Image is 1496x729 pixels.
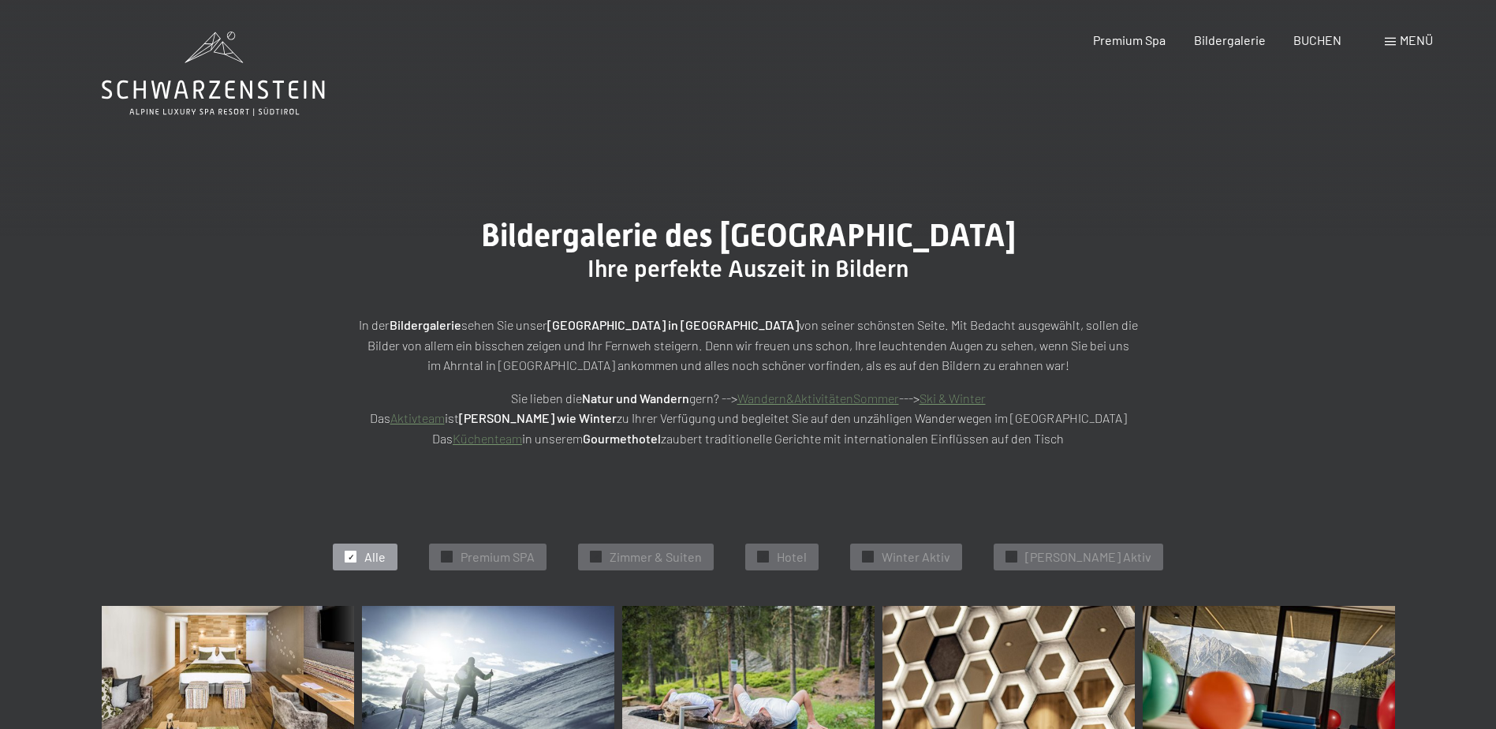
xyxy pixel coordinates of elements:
[1093,32,1166,47] a: Premium Spa
[588,255,908,282] span: Ihre perfekte Auszeit in Bildern
[1400,32,1433,47] span: Menü
[459,410,617,425] strong: [PERSON_NAME] wie Winter
[1025,548,1151,566] span: [PERSON_NAME] Aktiv
[354,315,1143,376] p: In der sehen Sie unser von seiner schönsten Seite. Mit Bedacht ausgewählt, sollen die Bilder von ...
[882,548,950,566] span: Winter Aktiv
[453,431,522,446] a: Küchenteam
[582,391,689,406] strong: Natur und Wandern
[547,317,799,332] strong: [GEOGRAPHIC_DATA] in [GEOGRAPHIC_DATA]
[461,548,535,566] span: Premium SPA
[481,217,1016,254] span: Bildergalerie des [GEOGRAPHIC_DATA]
[444,551,450,563] span: ✓
[390,317,461,332] strong: Bildergalerie
[737,391,899,406] a: Wandern&AktivitätenSommer
[583,431,661,446] strong: Gourmethotel
[865,551,871,563] span: ✓
[920,391,986,406] a: Ski & Winter
[777,548,807,566] span: Hotel
[1293,32,1341,47] a: BUCHEN
[760,551,767,563] span: ✓
[593,551,599,563] span: ✓
[364,548,386,566] span: Alle
[1009,551,1015,563] span: ✓
[354,388,1143,449] p: Sie lieben die gern? --> ---> Das ist zu Ihrer Verfügung und begleitet Sie auf den unzähligen Wan...
[390,410,445,425] a: Aktivteam
[610,548,702,566] span: Zimmer & Suiten
[1194,32,1266,47] a: Bildergalerie
[348,551,354,563] span: ✓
